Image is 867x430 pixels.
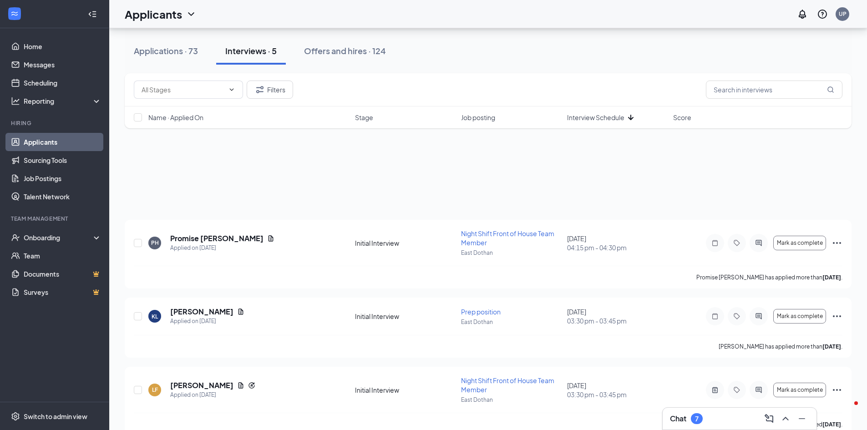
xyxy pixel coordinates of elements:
span: Name · Applied On [148,113,203,122]
svg: Settings [11,412,20,421]
p: East Dothan [461,396,562,404]
span: Night Shift Front of House Team Member [461,376,554,394]
button: ChevronUp [778,411,793,426]
div: Interviews · 5 [225,45,277,56]
span: 03:30 pm - 03:45 pm [567,316,668,325]
svg: Document [237,382,244,389]
a: Home [24,37,101,56]
svg: Document [237,308,244,315]
a: Applicants [24,133,101,151]
b: [DATE] [822,274,841,281]
a: Messages [24,56,101,74]
div: UP [839,10,847,18]
svg: Reapply [248,382,255,389]
div: Offers and hires · 124 [304,45,386,56]
span: Stage [355,113,373,122]
h1: Applicants [125,6,182,22]
svg: Minimize [796,413,807,424]
svg: ChevronDown [186,9,197,20]
div: KL [152,313,158,320]
svg: Analysis [11,96,20,106]
b: [DATE] [822,421,841,428]
svg: UserCheck [11,233,20,242]
span: Mark as complete [777,313,823,319]
div: Onboarding [24,233,94,242]
svg: ArrowDown [625,112,636,123]
a: Team [24,247,101,265]
div: Applied on [DATE] [170,317,244,326]
div: [DATE] [567,307,668,325]
svg: ActiveNote [710,386,720,394]
span: Job posting [461,113,495,122]
div: 7 [695,415,699,423]
div: [DATE] [567,234,668,252]
button: Mark as complete [773,383,826,397]
h5: [PERSON_NAME] [170,307,233,317]
a: SurveysCrown [24,283,101,301]
span: Mark as complete [777,387,823,393]
p: Promise [PERSON_NAME] has applied more than . [696,273,842,281]
iframe: Intercom live chat [836,399,858,421]
svg: ComposeMessage [764,413,775,424]
button: Mark as complete [773,236,826,250]
svg: Document [267,235,274,242]
svg: MagnifyingGlass [827,86,834,93]
span: Interview Schedule [567,113,624,122]
svg: ActiveChat [753,313,764,320]
svg: Ellipses [832,238,842,248]
div: Applied on [DATE] [170,390,255,400]
div: Team Management [11,215,100,223]
div: PH [151,239,159,247]
h5: [PERSON_NAME] [170,380,233,390]
div: Initial Interview [355,385,456,395]
button: Mark as complete [773,309,826,324]
button: Minimize [795,411,809,426]
svg: QuestionInfo [817,9,828,20]
h3: Chat [670,414,686,424]
p: [PERSON_NAME] has applied more than . [719,343,842,350]
svg: Tag [731,313,742,320]
div: LF [152,386,158,394]
a: Talent Network [24,187,101,206]
button: ComposeMessage [762,411,776,426]
svg: Note [710,313,720,320]
div: Applied on [DATE] [170,243,274,253]
span: 04:15 pm - 04:30 pm [567,243,668,252]
svg: Ellipses [832,384,842,395]
div: Reporting [24,96,102,106]
span: Mark as complete [777,240,823,246]
svg: Collapse [88,10,97,19]
span: Score [673,113,691,122]
svg: Filter [254,84,265,95]
div: Switch to admin view [24,412,87,421]
h5: Promise [PERSON_NAME] [170,233,264,243]
div: Hiring [11,119,100,127]
svg: Tag [731,386,742,394]
svg: ActiveChat [753,239,764,247]
input: Search in interviews [706,81,842,99]
span: 03:30 pm - 03:45 pm [567,390,668,399]
div: Applications · 73 [134,45,198,56]
svg: Tag [731,239,742,247]
a: Job Postings [24,169,101,187]
span: Prep position [461,308,501,316]
svg: WorkstreamLogo [10,9,19,18]
div: [DATE] [567,381,668,399]
svg: Ellipses [832,311,842,322]
button: Filter Filters [247,81,293,99]
div: Initial Interview [355,312,456,321]
div: Initial Interview [355,238,456,248]
a: DocumentsCrown [24,265,101,283]
svg: Notifications [797,9,808,20]
b: [DATE] [822,343,841,350]
svg: Note [710,239,720,247]
svg: ActiveChat [753,386,764,394]
svg: ChevronUp [780,413,791,424]
p: East Dothan [461,318,562,326]
a: Scheduling [24,74,101,92]
a: Sourcing Tools [24,151,101,169]
svg: ChevronDown [228,86,235,93]
p: East Dothan [461,249,562,257]
span: Night Shift Front of House Team Member [461,229,554,247]
input: All Stages [142,85,224,95]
